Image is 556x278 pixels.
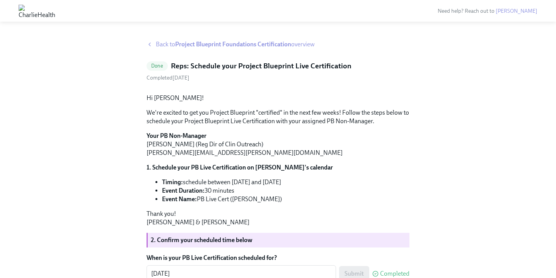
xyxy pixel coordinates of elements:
strong: Project Blueprint Foundations Certification [175,41,291,48]
p: We're excited to get you Project Blueprint "certified" in the next few weeks! Follow the steps be... [147,108,409,125]
li: PB Live Cert ([PERSON_NAME]) [162,195,409,203]
span: Need help? Reach out to [438,8,537,14]
li: schedule between [DATE] and [DATE] [162,178,409,186]
p: Hi [PERSON_NAME]! [147,94,409,102]
a: [PERSON_NAME] [496,8,537,14]
p: Thank you! [PERSON_NAME] & [PERSON_NAME] [147,210,409,227]
strong: Event Duration: [162,187,205,194]
a: Back toProject Blueprint Foundations Certificationoverview [147,40,409,49]
span: Completed [380,271,409,277]
span: Done [147,63,168,69]
strong: 2. Confirm your scheduled time below [151,236,252,244]
img: CharlieHealth [19,5,55,17]
span: Back to overview [156,40,315,49]
strong: Your PB Non-Manager [147,132,206,139]
label: When is your PB Live Certification scheduled for? [147,254,409,262]
h5: Reps: Schedule your Project Blueprint Live Certification [171,61,351,71]
span: Monday, August 25th 2025, 2:16 pm [147,75,189,81]
strong: Event Name: [162,195,197,203]
p: [PERSON_NAME] (Reg Dir of Clin Outreach) [PERSON_NAME][EMAIL_ADDRESS][PERSON_NAME][DOMAIN_NAME] [147,132,409,157]
li: 30 minutes [162,186,409,195]
strong: 1. Schedule your PB Live Certification on [PERSON_NAME]'s calendar [147,164,333,171]
strong: Timing: [162,178,183,186]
